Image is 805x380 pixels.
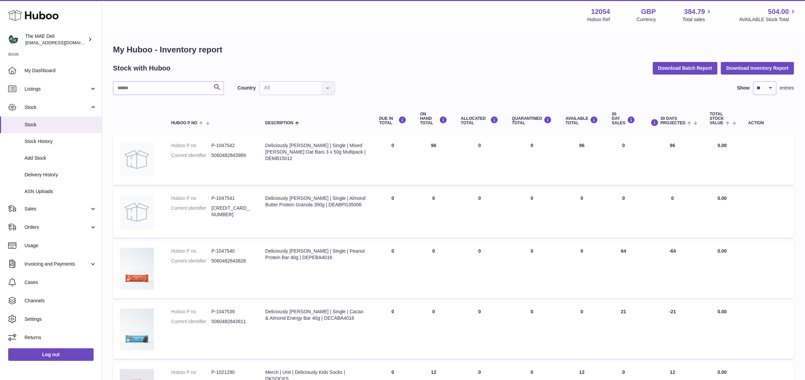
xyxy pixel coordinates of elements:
span: 0 [531,143,533,148]
td: 0 [454,302,505,359]
dt: Huboo P no [171,248,211,254]
span: My Dashboard [25,67,97,74]
td: 0 [559,188,605,238]
img: product image [120,308,154,350]
span: Usage [25,242,97,249]
span: AVAILABLE Stock Total [739,16,797,23]
strong: 12054 [591,7,610,16]
span: Channels [25,298,97,304]
dd: [CREDIT_CARD_NUMBER] [211,205,252,218]
span: Settings [25,316,97,322]
span: 0 [531,248,533,254]
span: [EMAIL_ADDRESS][DOMAIN_NAME] [25,40,100,45]
div: ON HAND Total [420,112,447,126]
td: 0 [413,188,454,238]
dt: Current identifier [171,258,211,264]
dd: P-1047539 [211,308,252,315]
div: ALLOCATED Total [461,116,498,125]
span: 30 DAYS PROJECTED [661,116,686,125]
dd: P-1047541 [211,195,252,202]
span: entries [780,85,794,91]
div: QUARANTINED Total [512,116,552,125]
label: Show [737,85,750,91]
div: Action [748,121,787,125]
span: Add Stock [25,155,97,161]
dd: P-1047542 [211,142,252,149]
div: Deliciously [PERSON_NAME] | Single | Almond Butter Protein Granola 350g | DEABPG35006 [265,195,366,208]
img: product image [120,248,154,290]
h1: My Huboo - Inventory report [113,44,794,55]
td: -21 [642,302,703,359]
dt: Huboo P no [171,308,211,315]
span: Total sales [682,16,713,23]
span: Delivery History [25,172,97,178]
img: product image [120,142,154,176]
div: Deliciously [PERSON_NAME] | Single | Cacao & Almond Energy Bar 40g | DECABA4016 [265,308,366,321]
a: 384.79 Total sales [682,7,713,23]
span: Listings [25,86,90,92]
dt: Huboo P no [171,195,211,202]
dd: P-1021290 [211,369,252,376]
span: 0.00 [718,369,727,375]
img: logistics@deliciouslyella.com [8,34,18,45]
dt: Current identifier [171,205,211,218]
span: Huboo P no [171,121,197,125]
a: Log out [8,348,94,361]
div: Currency [637,16,656,23]
dd: 5060482843989 [211,152,252,159]
td: 0 [413,302,454,359]
div: Huboo Ref [587,16,610,23]
td: 64 [605,241,642,298]
span: ASN Uploads [25,188,97,195]
td: 0 [605,188,642,238]
dd: 5060482843828 [211,258,252,264]
td: 0 [372,188,413,238]
span: Sales [25,206,90,212]
span: Orders [25,224,90,231]
td: 0 [372,302,413,359]
span: 0.00 [718,195,727,201]
td: 96 [642,136,703,185]
span: 0 [531,309,533,314]
td: 0 [454,241,505,298]
td: 0 [559,302,605,359]
span: 504.00 [768,7,789,16]
h2: Stock with Huboo [113,64,171,73]
div: Deliciously [PERSON_NAME] | Single | Mixed [PERSON_NAME] Oat Bars 3 x 50g Multipack | DEMB15012 [265,142,366,162]
span: Returns [25,334,97,341]
dt: Current identifier [171,152,211,159]
td: 0 [454,188,505,238]
dd: 5060482843811 [211,318,252,325]
button: Download Inventory Report [721,62,794,74]
img: product image [120,195,154,229]
strong: GBP [641,7,656,16]
span: Stock History [25,138,97,145]
label: Country [238,85,256,91]
div: 30 DAY SALES [612,112,635,126]
div: Deliciously [PERSON_NAME] | Single | Peanut Protein Bar 40g | DEPEBA4016 [265,248,366,261]
span: Total stock value [710,112,724,126]
div: DUE IN TOTAL [379,116,406,125]
span: Stock [25,122,97,128]
div: The MAE Deli [25,33,86,46]
td: 96 [413,136,454,185]
span: 0 [531,369,533,375]
span: Cases [25,279,97,286]
dd: P-1047540 [211,248,252,254]
span: 384.79 [684,7,705,16]
dt: Huboo P no [171,369,211,376]
td: 0 [454,136,505,185]
td: -64 [642,241,703,298]
dt: Current identifier [171,318,211,325]
td: 0 [605,136,642,185]
td: 96 [559,136,605,185]
button: Download Batch Report [653,62,718,74]
td: 0 [372,241,413,298]
div: AVAILABLE Total [566,116,598,125]
td: 0 [413,241,454,298]
span: 0.00 [718,309,727,314]
span: 0.00 [718,143,727,148]
td: 21 [605,302,642,359]
span: Invoicing and Payments [25,261,90,267]
td: 0 [372,136,413,185]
